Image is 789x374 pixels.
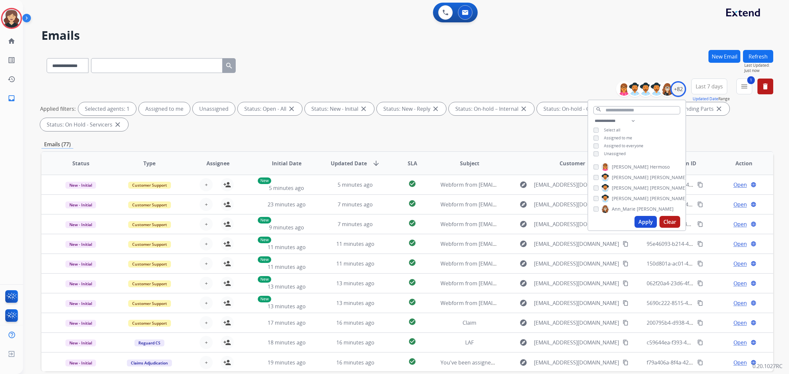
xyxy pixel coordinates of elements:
span: 19 minutes ago [268,359,306,366]
span: Unassigned [604,151,626,156]
span: + [205,339,208,346]
mat-icon: person_add [223,279,231,287]
span: Webform from [EMAIL_ADDRESS][DOMAIN_NAME] on [DATE] [441,181,589,188]
mat-icon: check_circle [408,298,416,306]
span: Last Updated: [744,63,773,68]
p: New [258,217,271,223]
span: New - Initial [65,182,96,189]
span: LAF [465,339,474,346]
span: Just now [744,68,773,73]
span: [EMAIL_ADDRESS][DOMAIN_NAME] [534,220,619,228]
button: + [200,218,213,231]
mat-icon: content_copy [697,201,703,207]
span: [EMAIL_ADDRESS][DOMAIN_NAME] [534,200,619,208]
span: 16 minutes ago [336,339,374,346]
mat-icon: content_copy [623,241,629,247]
span: 5 minutes ago [338,181,373,188]
span: 11 minutes ago [268,244,306,251]
mat-icon: history [8,75,15,83]
button: + [200,178,213,191]
mat-icon: person_add [223,359,231,366]
div: Assigned to me [139,102,190,115]
mat-icon: person_add [223,220,231,228]
span: New - Initial [65,339,96,346]
mat-icon: close [114,121,122,129]
p: 0.20.1027RC [753,362,782,370]
span: Open [733,240,747,248]
span: [EMAIL_ADDRESS][DOMAIN_NAME] [534,260,619,268]
span: Customer Support [128,201,171,208]
mat-icon: explore [519,279,527,287]
span: + [205,319,208,327]
button: + [200,336,213,349]
span: Claims Adjudication [127,360,172,366]
div: Status: New - Initial [305,102,374,115]
div: Unassigned [193,102,235,115]
mat-icon: language [751,221,756,227]
mat-icon: content_copy [697,241,703,247]
mat-icon: person_add [223,181,231,189]
p: New [258,177,271,184]
mat-icon: close [715,105,723,113]
span: 95e46093-b214-44d0-ae51-f4d401474542 [647,240,748,247]
span: Customer Support [128,320,171,327]
span: Assignee [206,159,229,167]
mat-icon: content_copy [623,360,629,365]
p: New [258,256,271,263]
mat-icon: explore [519,319,527,327]
span: New - Initial [65,300,96,307]
mat-icon: close [432,105,440,113]
span: Customer Support [128,261,171,268]
div: Status: On-hold - Customer [537,102,627,115]
span: 13 minutes ago [336,280,374,287]
span: 11 minutes ago [336,260,374,267]
mat-icon: explore [519,260,527,268]
img: avatar [2,9,21,28]
span: [EMAIL_ADDRESS][DOMAIN_NAME] [534,339,619,346]
span: + [205,200,208,208]
mat-icon: language [751,261,756,267]
span: 18 minutes ago [268,339,306,346]
span: You've been assigned a new service order: 9e65500c-a4f3-408e-8b1f-0b965ce5cd6d [441,359,646,366]
div: Selected agents: 1 [78,102,136,115]
mat-icon: language [751,360,756,365]
mat-icon: explore [519,181,527,189]
mat-icon: content_copy [697,280,703,286]
button: + [200,296,213,310]
mat-icon: content_copy [697,300,703,306]
button: + [200,316,213,329]
span: [PERSON_NAME] [650,174,687,181]
span: Open [733,299,747,307]
span: Reguard CS [134,339,164,346]
span: Webform from [EMAIL_ADDRESS][DOMAIN_NAME] on [DATE] [441,280,589,287]
span: Initial Date [272,159,301,167]
mat-icon: content_copy [697,221,703,227]
span: [PERSON_NAME] [612,195,649,202]
span: [PERSON_NAME] [650,195,687,202]
span: [PERSON_NAME] [612,164,649,170]
button: Updated Date [693,96,718,102]
span: Hermoso [650,164,670,170]
mat-icon: content_copy [697,182,703,188]
span: Customer [560,159,585,167]
span: Open [733,359,747,366]
span: 13 minutes ago [336,299,374,307]
span: [EMAIL_ADDRESS][DOMAIN_NAME] [534,279,619,287]
span: Webform from [EMAIL_ADDRESS][DOMAIN_NAME] on [DATE] [441,260,589,267]
mat-icon: inbox [8,94,15,102]
span: [EMAIL_ADDRESS][DOMAIN_NAME] [534,240,619,248]
mat-icon: explore [519,200,527,208]
span: 7 minutes ago [338,221,373,228]
span: + [205,260,208,268]
span: Last 7 days [696,85,723,88]
span: Webform from [EMAIL_ADDRESS][DOMAIN_NAME] on [DATE] [441,299,589,307]
span: Ann_Marie [612,206,635,212]
button: + [200,257,213,270]
mat-icon: check_circle [408,278,416,286]
mat-icon: arrow_downward [372,159,380,167]
span: Open [733,319,747,327]
span: New - Initial [65,241,96,248]
span: Customer Support [128,280,171,287]
span: Webform from [EMAIL_ADDRESS][DOMAIN_NAME] on [DATE] [441,221,589,228]
p: Applied filters: [40,105,76,113]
